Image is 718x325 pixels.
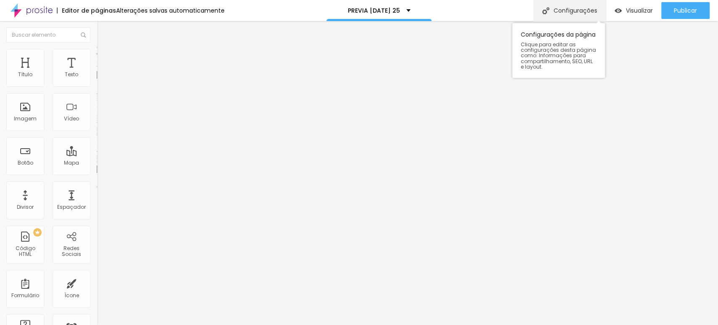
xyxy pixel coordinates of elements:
[626,7,653,14] span: Visualizar
[8,245,42,258] div: Código HTML
[14,116,37,122] div: Imagem
[674,7,697,14] span: Publicar
[11,293,39,298] div: Formulário
[542,7,549,14] img: Icone
[18,72,32,77] div: Título
[64,160,79,166] div: Mapa
[116,8,225,13] div: Alterações salvas automaticamente
[64,116,79,122] div: Vídeo
[65,72,78,77] div: Texto
[6,27,90,43] input: Buscar elemento
[606,2,661,19] button: Visualizar
[521,42,596,69] span: Clique para editar as configurações desta página como: Informações para compartilhamento, SEO, UR...
[81,32,86,37] img: Icone
[97,21,718,325] iframe: Editor
[64,293,79,298] div: Ícone
[661,2,710,19] button: Publicar
[615,7,622,14] img: view-1.svg
[17,204,34,210] div: Divisor
[57,204,86,210] div: Espaçador
[55,245,88,258] div: Redes Sociais
[512,23,605,78] div: Configurações da página
[57,8,116,13] div: Editor de páginas
[348,8,400,13] p: PREVIA [DATE] 25
[18,160,33,166] div: Botão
